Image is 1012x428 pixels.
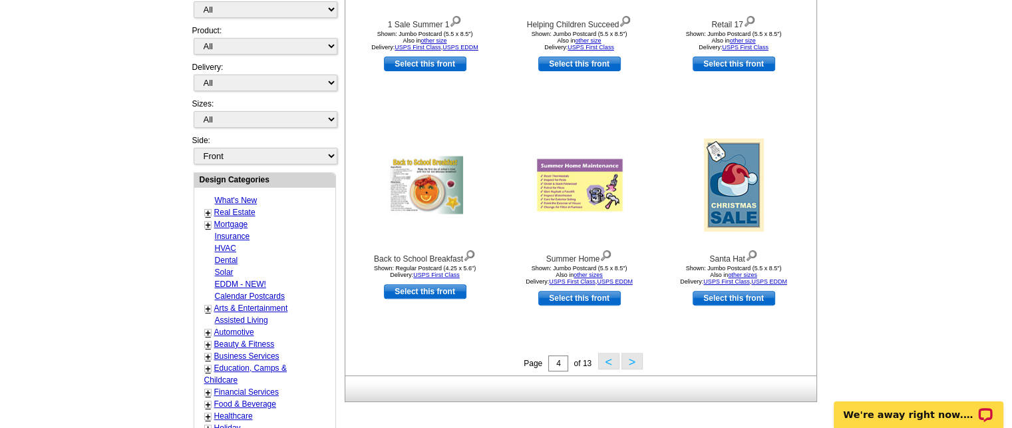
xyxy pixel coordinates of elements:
a: Dental [215,256,238,265]
a: use this design [384,284,466,299]
a: HVAC [215,244,236,253]
div: Summer Home [506,247,653,265]
a: USPS First Class [722,44,768,51]
a: other size [729,37,755,44]
a: use this design [384,57,466,71]
a: + [206,387,211,398]
div: Shown: Jumbo Postcard (5.5 x 8.5") Delivery: [661,31,807,51]
a: EDDM - NEW! [215,280,266,289]
a: Assisted Living [215,316,268,325]
img: Summer Home [533,155,626,216]
a: other sizes [728,272,757,278]
a: + [206,411,211,422]
span: Also in [710,272,757,278]
img: view design details [463,247,476,262]
a: Insurance [215,232,250,241]
a: Business Services [214,351,279,361]
div: Shown: Jumbo Postcard (5.5 x 8.5") Delivery: , [352,31,498,51]
button: < [598,353,619,369]
a: Mortgage [214,220,248,229]
a: Automotive [214,327,254,337]
a: + [206,363,211,374]
a: USPS EDDM [751,278,787,285]
a: Solar [215,268,234,277]
div: Santa Hat [661,247,807,265]
span: Page [524,359,542,368]
a: + [206,351,211,362]
a: + [206,220,211,230]
a: + [206,327,211,338]
a: Real Estate [214,208,255,217]
a: USPS EDDM [442,44,478,51]
div: Retail 17 [661,13,807,31]
a: + [206,399,211,410]
a: Beauty & Fitness [214,339,275,349]
div: Back to School Breakfast [352,247,498,265]
a: Healthcare [214,411,253,421]
a: Financial Services [214,387,279,397]
button: > [621,353,643,369]
img: view design details [743,13,756,27]
img: view design details [599,247,612,262]
img: view design details [449,13,462,27]
div: Design Categories [194,173,335,186]
div: Helping Children Succeed [506,13,653,31]
div: Side: [192,134,336,166]
a: use this design [538,57,621,71]
span: Also in [556,272,603,278]
a: + [206,208,211,218]
div: Shown: Jumbo Postcard (5.5 x 8.5") Delivery: [506,31,653,51]
span: Also in [557,37,601,44]
iframe: LiveChat chat widget [825,386,1012,428]
a: use this design [693,57,775,71]
div: 1 Sale Summer 1 [352,13,498,31]
a: use this design [693,291,775,306]
div: Delivery: [192,61,336,98]
a: other size [575,37,601,44]
a: USPS First Class [568,44,614,51]
a: USPS First Class [703,278,750,285]
a: USPS First Class [395,44,441,51]
div: Shown: Jumbo Postcard (5.5 x 8.5") Delivery: , [506,265,653,285]
a: Arts & Entertainment [214,304,288,313]
div: Product: [192,25,336,61]
a: + [206,304,211,314]
a: + [206,339,211,350]
a: USPS First Class [549,278,595,285]
a: What's New [215,196,257,205]
a: USPS First Class [413,272,460,278]
img: Back to School Breakfast [387,156,463,214]
img: Santa Hat [704,138,764,232]
div: Sizes: [192,98,336,134]
a: Calendar Postcards [215,292,285,301]
a: other size [421,37,446,44]
img: view design details [619,13,631,27]
img: view design details [745,247,758,262]
div: Shown: Regular Postcard (4.25 x 5.6") Delivery: [352,265,498,278]
a: USPS EDDM [597,278,633,285]
span: Also in [711,37,755,44]
a: Education, Camps & Childcare [204,363,287,385]
a: use this design [538,291,621,306]
span: of 13 [574,359,591,368]
span: Also in [403,37,446,44]
div: Shown: Jumbo Postcard (5.5 x 8.5") Delivery: , [661,265,807,285]
a: other sizes [574,272,603,278]
a: Food & Beverage [214,399,276,409]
